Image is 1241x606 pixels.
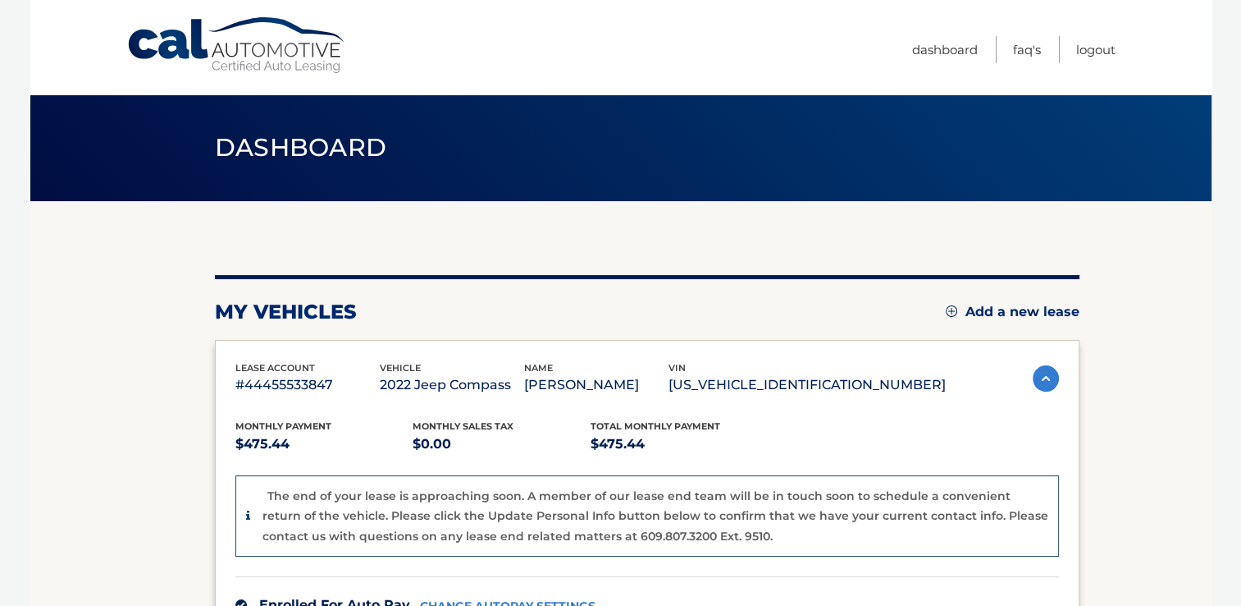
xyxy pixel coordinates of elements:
[262,489,1048,544] p: The end of your lease is approaching soon. A member of our lease end team will be in touch soon t...
[668,374,946,397] p: [US_VEHICLE_IDENTIFICATION_NUMBER]
[235,420,331,432] span: Monthly Payment
[215,300,357,324] h2: my vehicles
[591,420,720,432] span: Total Monthly Payment
[215,132,387,163] span: Dashboard
[1033,365,1059,392] img: accordion-active.svg
[235,433,413,456] p: $475.44
[126,16,348,75] a: Cal Automotive
[1013,36,1041,63] a: FAQ's
[380,374,524,397] p: 2022 Jeep Compass
[912,36,978,63] a: Dashboard
[524,374,668,397] p: [PERSON_NAME]
[235,362,315,374] span: lease account
[668,362,686,374] span: vin
[413,420,513,432] span: Monthly sales Tax
[591,433,769,456] p: $475.44
[235,374,380,397] p: #44455533847
[524,362,553,374] span: name
[413,433,591,456] p: $0.00
[380,362,421,374] span: vehicle
[946,305,957,317] img: add.svg
[946,304,1079,320] a: Add a new lease
[1076,36,1116,63] a: Logout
